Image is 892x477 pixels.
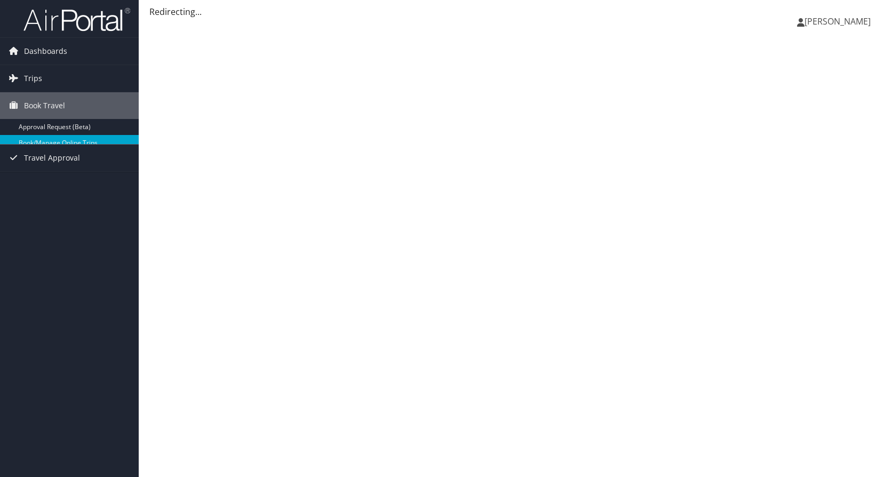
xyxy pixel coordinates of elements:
span: Dashboards [24,38,67,65]
div: Redirecting... [149,5,881,18]
span: Book Travel [24,92,65,119]
img: airportal-logo.png [23,7,130,32]
span: Trips [24,65,42,92]
span: [PERSON_NAME] [805,15,871,27]
span: Travel Approval [24,145,80,171]
a: [PERSON_NAME] [797,5,881,37]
